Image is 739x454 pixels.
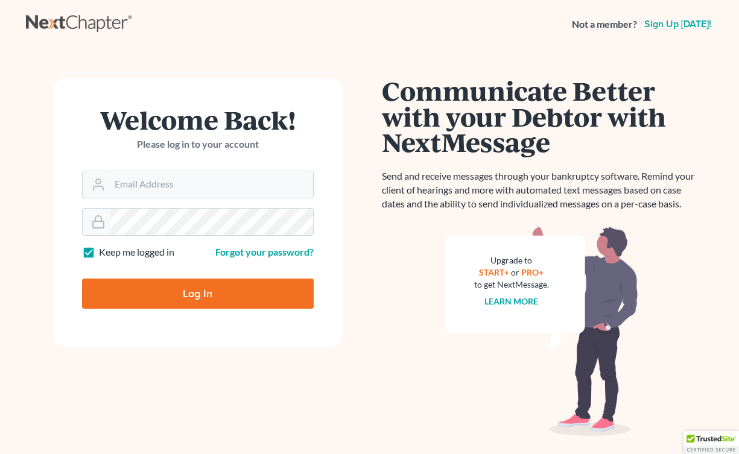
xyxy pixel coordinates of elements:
input: Email Address [110,171,313,198]
div: to get NextMessage. [474,279,549,291]
h1: Welcome Back! [82,107,314,133]
a: Forgot your password? [215,246,314,257]
div: Upgrade to [474,254,549,266]
input: Log In [82,279,314,309]
div: TrustedSite Certified [683,431,739,454]
p: Send and receive messages through your bankruptcy software. Remind your client of hearings and mo... [382,169,702,211]
img: nextmessage_bg-59042aed3d76b12b5cd301f8e5b87938c9018125f34e5fa2b7a6b67550977c72.svg [445,225,638,437]
h1: Communicate Better with your Debtor with NextMessage [382,78,702,155]
a: Learn more [484,296,538,306]
a: Sign up [DATE]! [642,19,714,29]
label: Keep me logged in [99,245,174,259]
p: Please log in to your account [82,137,314,151]
strong: Not a member? [572,17,637,31]
a: START+ [479,267,509,277]
a: PRO+ [521,267,544,277]
span: or [511,267,519,277]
